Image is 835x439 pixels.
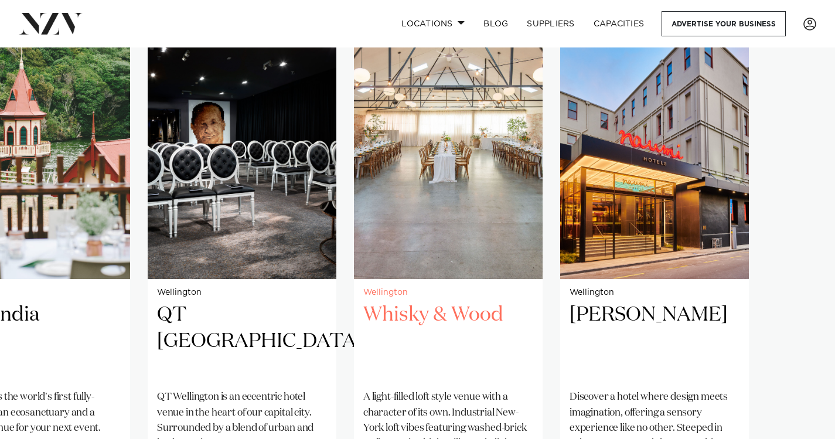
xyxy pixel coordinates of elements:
a: Locations [392,11,474,36]
h2: QT [GEOGRAPHIC_DATA] [157,302,327,381]
a: BLOG [474,11,517,36]
small: Wellington [157,288,327,297]
a: Advertise your business [662,11,786,36]
a: SUPPLIERS [517,11,584,36]
a: Capacities [584,11,654,36]
small: Wellington [363,288,533,297]
h2: [PERSON_NAME] [570,302,739,381]
h2: Whisky & Wood [363,302,533,381]
img: nzv-logo.png [19,13,83,34]
small: Wellington [570,288,739,297]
